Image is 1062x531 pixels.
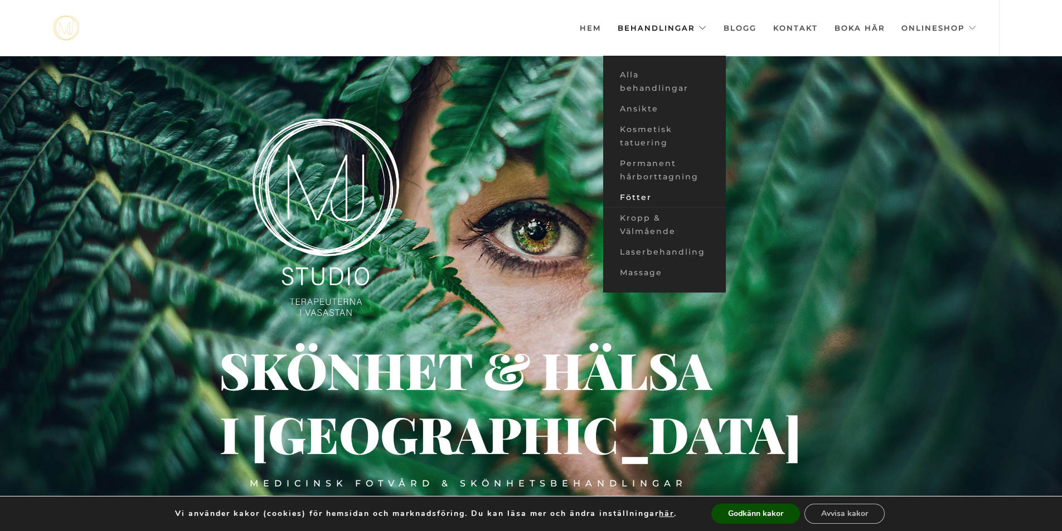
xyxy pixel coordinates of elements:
button: Avvisa kakor [804,504,885,524]
a: Laserbehandling [603,242,726,262]
a: mjstudio mjstudio mjstudio [53,16,79,41]
a: Kosmetisk tatuering [603,119,726,153]
a: Kropp & Välmående [603,208,726,242]
p: Vi använder kakor (cookies) för hemsidan och marknadsföring. Du kan läsa mer och ändra inställnin... [175,509,677,519]
div: i [GEOGRAPHIC_DATA] [220,427,404,443]
a: Permanent hårborttagning [603,153,726,187]
div: Skönhet & hälsa [219,363,618,376]
div: Medicinsk fotvård & skönhetsbehandlingar [250,478,687,490]
button: här [659,509,674,519]
a: Alla behandlingar [603,65,726,99]
a: Fötter [603,187,726,208]
img: mjstudio [53,16,79,41]
button: Godkänn kakor [711,504,800,524]
a: Ansikte [603,99,726,119]
a: Massage [603,262,726,283]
